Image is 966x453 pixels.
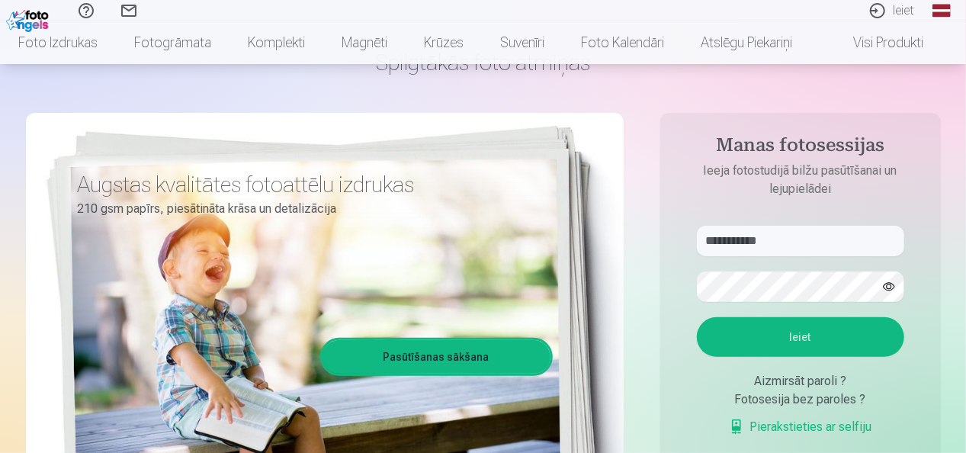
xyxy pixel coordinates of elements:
h3: Augstas kvalitātes fotoattēlu izdrukas [78,171,541,198]
a: Pierakstieties ar selfiju [729,418,872,436]
p: 210 gsm papīrs, piesātināta krāsa un detalizācija [78,198,541,220]
div: Fotosesija bez paroles ? [697,390,904,409]
button: Ieiet [697,317,904,357]
p: Ieeja fotostudijā bilžu pasūtīšanai un lejupielādei [682,162,919,198]
a: Pasūtīšanas sākšana [323,340,550,374]
img: /fa1 [6,6,53,32]
a: Magnēti [323,21,406,64]
h4: Manas fotosessijas [682,134,919,162]
a: Foto kalendāri [563,21,682,64]
a: Atslēgu piekariņi [682,21,810,64]
a: Fotogrāmata [116,21,229,64]
a: Suvenīri [482,21,563,64]
a: Komplekti [229,21,323,64]
a: Krūzes [406,21,482,64]
div: Aizmirsāt paroli ? [697,372,904,390]
a: Visi produkti [810,21,942,64]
